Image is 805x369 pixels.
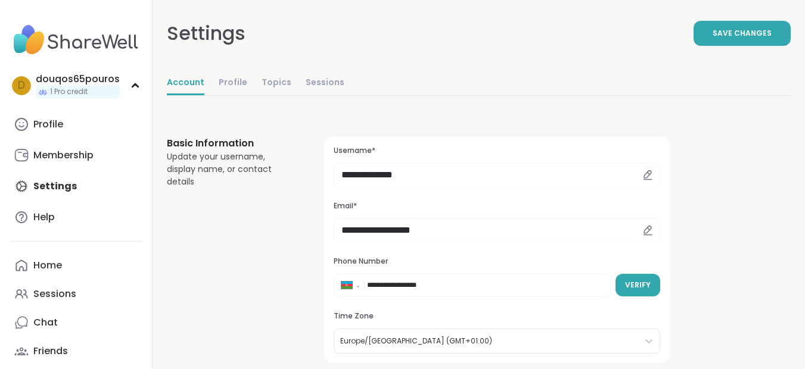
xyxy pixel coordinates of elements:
h3: Basic Information [167,136,296,151]
a: Sessions [306,71,344,95]
div: Home [33,259,62,272]
div: Help [33,211,55,224]
a: Chat [10,308,142,337]
button: Save Changes [694,21,791,46]
div: Profile [33,118,63,131]
a: Topics [262,71,291,95]
a: Profile [10,110,142,139]
span: 1 Pro credit [50,87,88,97]
div: Friends [33,345,68,358]
a: Sessions [10,280,142,308]
h3: Username* [334,146,660,156]
span: Verify [625,280,651,290]
a: Help [10,203,142,232]
span: Save Changes [713,28,772,39]
div: douqos65pouros [36,73,120,86]
h3: Email* [334,201,660,211]
h3: Phone Number [334,257,660,267]
div: Membership [33,149,94,162]
img: ShareWell Nav Logo [10,19,142,61]
div: Sessions [33,287,76,301]
div: Update your username, display name, or contact details [167,151,296,188]
div: Chat [33,316,58,329]
button: Verify [616,274,660,296]
div: Settings [167,19,245,48]
a: Membership [10,141,142,170]
a: Home [10,251,142,280]
a: Friends [10,337,142,365]
h3: Time Zone [334,311,660,321]
a: Account [167,71,204,95]
span: d [18,78,25,93]
a: Profile [219,71,247,95]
